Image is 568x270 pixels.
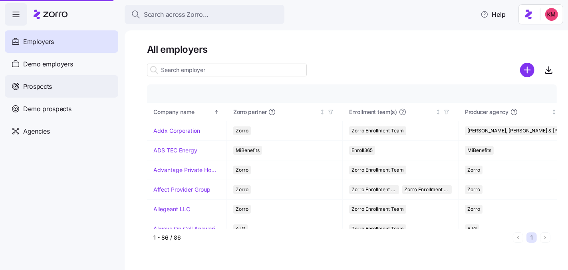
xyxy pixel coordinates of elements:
[147,43,557,56] h1: All employers
[153,225,220,233] a: Always On Call Answering Service
[153,166,220,174] a: Advantage Private Home Care
[545,8,558,21] img: 8fbd33f679504da1795a6676107ffb9e
[23,126,50,136] span: Agencies
[147,103,227,121] th: Company nameSorted ascending
[153,108,213,116] div: Company name
[144,10,209,20] span: Search across Zorro...
[5,98,118,120] a: Demo prospects
[551,109,557,115] div: Not sorted
[474,6,512,22] button: Help
[467,205,480,214] span: Zorro
[5,30,118,53] a: Employers
[435,109,441,115] div: Not sorted
[467,146,491,155] span: MiBenefits
[520,63,534,77] svg: add icon
[352,166,404,174] span: Zorro Enrollment Team
[352,205,404,214] span: Zorro Enrollment Team
[467,224,477,233] span: AJG
[5,53,118,75] a: Demo employers
[540,232,550,243] button: Next page
[513,232,523,243] button: Previous page
[467,166,480,174] span: Zorro
[23,82,52,92] span: Prospects
[320,109,325,115] div: Not sorted
[5,75,118,98] a: Prospects
[352,224,404,233] span: Zorro Enrollment Team
[236,205,248,214] span: Zorro
[481,10,506,19] span: Help
[236,185,248,194] span: Zorro
[349,108,397,116] span: Enrollment team(s)
[153,127,200,135] a: Addx Corporation
[526,232,537,243] button: 1
[214,109,219,115] div: Sorted ascending
[153,234,510,242] div: 1 - 86 / 86
[236,166,248,174] span: Zorro
[352,126,404,135] span: Zorro Enrollment Team
[343,103,459,121] th: Enrollment team(s)Not sorted
[405,185,450,194] span: Zorro Enrollment Experts
[5,120,118,142] a: Agencies
[236,224,245,233] span: AJG
[227,103,343,121] th: Zorro partnerNot sorted
[147,64,307,76] input: Search employer
[236,146,260,155] span: MiBenefits
[233,108,266,116] span: Zorro partner
[153,186,211,194] a: Affect Provider Group
[465,108,508,116] span: Producer agency
[467,185,480,194] span: Zorro
[153,205,190,213] a: Allegeant LLC
[352,146,373,155] span: Enroll365
[352,185,397,194] span: Zorro Enrollment Team
[23,37,54,47] span: Employers
[23,104,71,114] span: Demo prospects
[23,59,73,69] span: Demo employers
[125,5,284,24] button: Search across Zorro...
[236,126,248,135] span: Zorro
[153,146,197,154] a: ADS TEC Energy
